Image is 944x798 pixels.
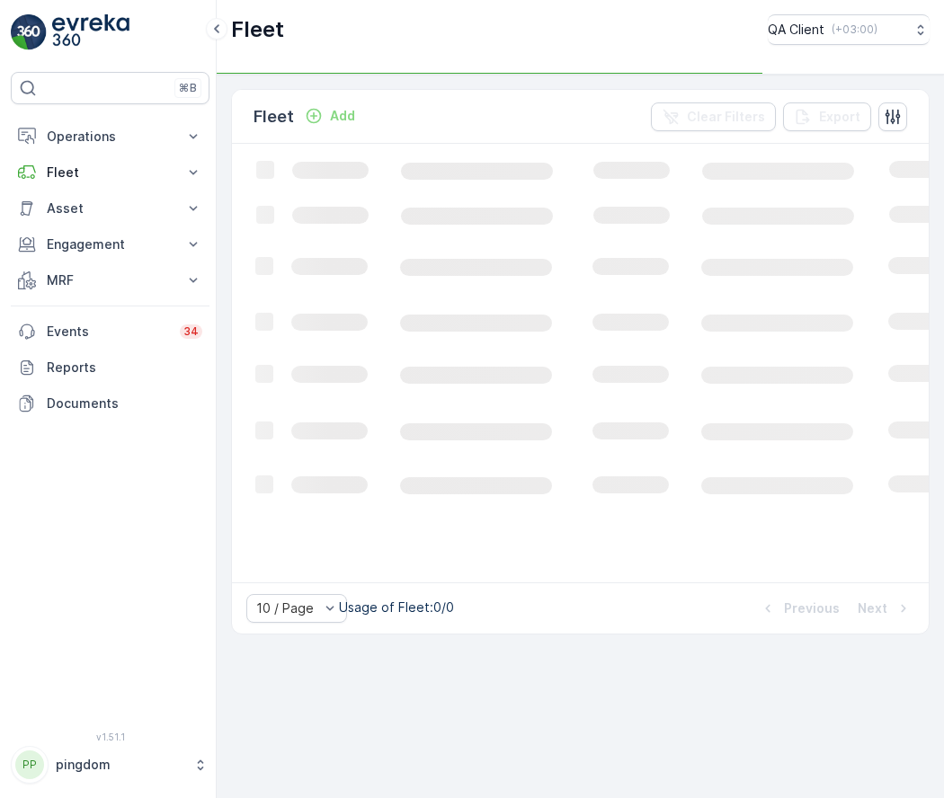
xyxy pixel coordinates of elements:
p: Fleet [47,164,174,182]
p: Fleet [231,15,284,44]
p: Previous [784,599,840,617]
p: pingdom [56,756,184,774]
button: Fleet [11,155,209,191]
button: QA Client(+03:00) [768,14,930,45]
button: Operations [11,119,209,155]
a: Documents [11,386,209,421]
img: logo_light-DOdMpM7g.png [52,14,129,50]
button: Asset [11,191,209,226]
p: Reports [47,359,202,377]
p: 34 [183,324,199,339]
img: logo [11,14,47,50]
p: Documents [47,395,202,412]
span: v 1.51.1 [11,731,209,742]
p: Next [858,599,887,617]
p: Engagement [47,235,174,253]
button: Export [783,102,871,131]
p: Usage of Fleet : 0/0 [339,598,454,616]
div: PP [15,750,44,779]
button: Previous [757,598,842,619]
button: Engagement [11,226,209,262]
p: Fleet [254,104,294,129]
p: Clear Filters [687,108,765,126]
a: Reports [11,350,209,386]
button: PPpingdom [11,746,209,784]
p: Export [819,108,860,126]
p: Operations [47,128,174,146]
a: Events34 [11,314,209,350]
p: Add [330,107,355,125]
p: Asset [47,199,174,217]
button: Add [298,105,362,127]
p: Events [47,323,169,341]
button: Clear Filters [651,102,776,131]
p: MRF [47,271,174,289]
p: ⌘B [179,81,197,95]
button: MRF [11,262,209,298]
button: Next [856,598,914,619]
p: QA Client [768,21,824,39]
p: ( +03:00 ) [832,22,877,37]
